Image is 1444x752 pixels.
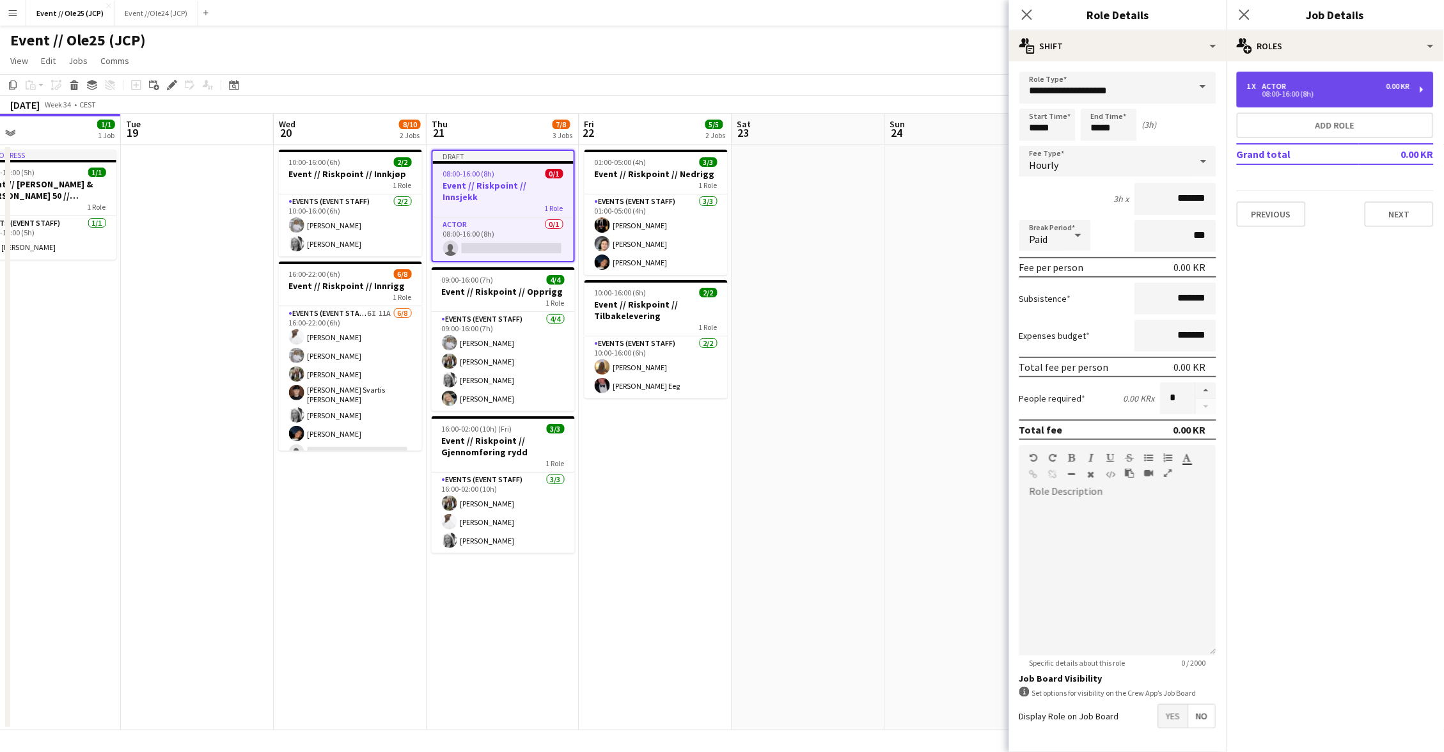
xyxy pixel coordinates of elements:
div: 0.00 KR [1174,361,1206,373]
a: View [5,52,33,69]
span: 1 Role [88,202,106,212]
button: Event // Ole25 (JCP) [26,1,114,26]
button: Undo [1030,453,1039,463]
span: 1 Role [699,180,718,190]
span: 4/4 [547,275,565,285]
span: 01:00-05:00 (4h) [595,157,647,167]
button: Previous [1237,201,1306,227]
h3: Event // Riskpoint // Tilbakelevering [585,299,728,322]
div: Draft [433,151,574,161]
app-card-role: Events (Event Staff)3/316:00-02:00 (10h)[PERSON_NAME][PERSON_NAME][PERSON_NAME] [432,473,575,553]
app-job-card: 10:00-16:00 (6h)2/2Event // Riskpoint // Tilbakelevering1 RoleEvents (Event Staff)2/210:00-16:00 ... [585,280,728,398]
span: Sun [890,118,906,130]
h1: Event // Ole25 (JCP) [10,31,146,50]
app-card-role: Actor0/108:00-16:00 (8h) [433,217,574,261]
div: CEST [79,100,96,109]
div: Shift [1009,31,1227,61]
button: HTML Code [1106,469,1115,480]
button: Strikethrough [1126,453,1134,463]
span: 23 [735,125,751,140]
td: 0.00 KR [1359,144,1434,164]
button: Text Color [1183,453,1192,463]
div: 0.00 KR [1386,82,1410,91]
h3: Event // Riskpoint // Innkjøp [279,168,422,180]
div: Fee per person [1019,261,1084,274]
button: Bold [1068,453,1077,463]
span: 22 [583,125,595,140]
span: Specific details about this role [1019,658,1136,668]
span: Comms [100,55,129,67]
app-card-role: Events (Event Staff)4/409:00-16:00 (7h)[PERSON_NAME][PERSON_NAME][PERSON_NAME][PERSON_NAME] [432,312,575,411]
div: 1 Job [98,130,114,140]
div: Total fee [1019,423,1063,436]
td: Grand total [1237,144,1359,164]
app-card-role: Events (Event Staff)3/301:00-05:00 (4h)[PERSON_NAME][PERSON_NAME][PERSON_NAME] [585,194,728,275]
span: 0 / 2000 [1172,658,1216,668]
span: 1 Role [546,458,565,468]
div: [DATE] [10,98,40,111]
app-job-card: Draft08:00-16:00 (8h)0/1Event // Riskpoint // Innsjekk1 RoleActor0/108:00-16:00 (8h) [432,150,575,262]
h3: Event // Riskpoint // Opprigg [432,286,575,297]
span: 8/10 [399,120,421,129]
span: 3/3 [700,157,718,167]
app-card-role: Events (Event Staff)2/210:00-16:00 (6h)[PERSON_NAME][PERSON_NAME] [279,194,422,256]
a: Edit [36,52,61,69]
div: 01:00-05:00 (4h)3/3Event // Riskpoint // Nedrigg1 RoleEvents (Event Staff)3/301:00-05:00 (4h)[PER... [585,150,728,275]
div: 3h x [1114,193,1129,205]
app-job-card: 10:00-16:00 (6h)2/2Event // Riskpoint // Innkjøp1 RoleEvents (Event Staff)2/210:00-16:00 (6h)[PER... [279,150,422,256]
span: Week 34 [42,100,74,109]
span: 7/8 [553,120,570,129]
span: 10:00-16:00 (6h) [595,288,647,297]
span: Wed [279,118,295,130]
span: No [1189,705,1216,728]
div: Roles [1227,31,1444,61]
span: 1/1 [88,168,106,177]
span: 1 Role [393,292,412,302]
div: 2 Jobs [706,130,726,140]
span: 0/1 [545,169,563,178]
span: 3/3 [547,424,565,434]
div: 0.00 KR [1173,423,1206,436]
button: Add role [1237,113,1434,138]
button: Underline [1106,453,1115,463]
span: 2/2 [394,157,412,167]
span: Paid [1030,233,1048,246]
span: 1 Role [699,322,718,332]
button: Horizontal Line [1068,469,1077,480]
app-card-role: Events (Event Staff)6I11A6/816:00-22:00 (6h)[PERSON_NAME][PERSON_NAME][PERSON_NAME][PERSON_NAME] ... [279,306,422,483]
span: Fri [585,118,595,130]
span: 6/8 [394,269,412,279]
app-job-card: 16:00-02:00 (10h) (Fri)3/3Event // Riskpoint // Gjennomføring rydd1 RoleEvents (Event Staff)3/316... [432,416,575,553]
div: 0.00 KR x [1124,393,1155,404]
span: 16:00-02:00 (10h) (Fri) [442,424,512,434]
span: Yes [1159,705,1188,728]
span: Thu [432,118,448,130]
span: Sat [737,118,751,130]
button: Paste as plain text [1126,468,1134,478]
button: Increase [1196,382,1216,399]
a: Comms [95,52,134,69]
span: Hourly [1030,159,1059,171]
button: Insert video [1145,468,1154,478]
h3: Event // Riskpoint // Nedrigg [585,168,728,180]
div: Actor [1262,82,1292,91]
app-job-card: 16:00-22:00 (6h)6/8Event // Riskpoint // Innrigg1 RoleEvents (Event Staff)6I11A6/816:00-22:00 (6h... [279,262,422,451]
h3: Role Details [1009,6,1227,23]
h3: Event // Riskpoint // Gjennomføring rydd [432,435,575,458]
button: Next [1365,201,1434,227]
div: 3 Jobs [553,130,573,140]
div: Total fee per person [1019,361,1109,373]
span: 08:00-16:00 (8h) [443,169,495,178]
a: Jobs [63,52,93,69]
span: 24 [888,125,906,140]
span: 1 Role [546,298,565,308]
button: Fullscreen [1164,468,1173,478]
span: Tue [126,118,141,130]
h3: Event // Riskpoint // Innsjekk [433,180,574,203]
div: Set options for visibility on the Crew App’s Job Board [1019,687,1216,699]
div: 0.00 KR [1174,261,1206,274]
